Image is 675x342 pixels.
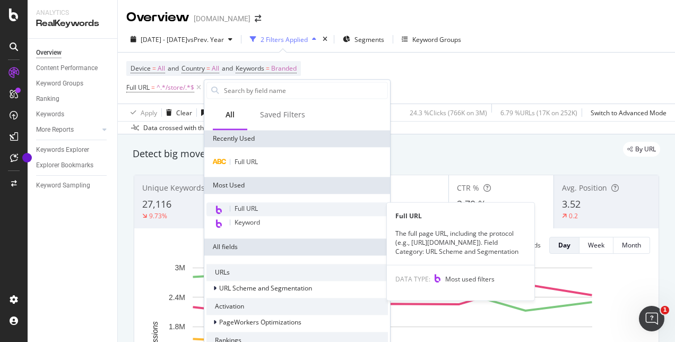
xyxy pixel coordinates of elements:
[579,237,613,254] button: Week
[141,35,187,44] span: [DATE] - [DATE]
[126,104,157,121] button: Apply
[158,61,165,76] span: All
[219,318,301,327] span: PageWorkers Optimizations
[175,263,185,272] text: 3M
[203,81,246,94] button: Add Filter
[141,108,157,117] div: Apply
[187,35,224,44] span: vs Prev. Year
[261,35,308,44] div: 2 Filters Applied
[412,35,461,44] div: Keyword Groups
[206,298,388,315] div: Activation
[36,180,90,191] div: Keyword Sampling
[445,274,495,283] span: Most used filters
[588,241,604,250] div: Week
[397,31,465,48] button: Keyword Groups
[126,31,237,48] button: [DATE] - [DATE]vsPrev. Year
[635,146,656,152] span: By URL
[591,108,667,117] div: Switch to Advanced Mode
[142,198,171,210] span: 27,116
[222,64,233,73] span: and
[149,211,167,220] div: 9.73%
[36,144,89,156] div: Keywords Explorer
[569,211,578,220] div: 0.2
[562,183,607,193] span: Avg. Position
[212,61,219,76] span: All
[169,293,185,302] text: 2.4M
[500,108,577,117] div: 6.79 % URLs ( 17K on 252K )
[36,109,110,120] a: Keywords
[271,61,297,76] span: Branded
[457,183,479,193] span: CTR %
[387,229,534,256] div: The full page URL, including the protocol (e.g., [URL][DOMAIN_NAME]). Field Category: URL Scheme ...
[36,160,110,171] a: Explorer Bookmarks
[142,183,205,193] span: Unique Keywords
[36,93,110,105] a: Ranking
[176,108,192,117] div: Clear
[36,78,83,89] div: Keyword Groups
[181,64,205,73] span: Country
[36,18,109,30] div: RealKeywords
[143,123,229,133] div: Data crossed with the Crawls
[194,13,250,24] div: [DOMAIN_NAME]
[623,142,660,157] div: legacy label
[354,35,384,44] span: Segments
[126,83,150,92] span: Full URL
[162,104,192,121] button: Clear
[219,284,312,293] span: URL Scheme and Segmentation
[22,153,32,163] div: Tooltip anchor
[549,237,579,254] button: Day
[36,47,110,58] a: Overview
[395,274,430,283] span: DATA TYPE:
[151,83,155,92] span: =
[235,204,258,213] span: Full URL
[339,31,388,48] button: Segments
[197,104,224,121] button: Save
[36,63,110,74] a: Content Performance
[255,15,261,22] div: arrow-right-arrow-left
[126,8,189,27] div: Overview
[226,109,235,120] div: All
[246,31,321,48] button: 2 Filters Applied
[206,64,210,73] span: =
[36,78,110,89] a: Keyword Groups
[410,108,487,117] div: 24.3 % Clicks ( 766K on 3M )
[36,8,109,18] div: Analytics
[613,237,650,254] button: Month
[36,124,74,135] div: More Reports
[204,130,390,147] div: Recently Used
[266,64,270,73] span: =
[457,198,486,210] span: 3.79 %
[260,109,305,120] div: Saved Filters
[562,198,581,210] span: 3.52
[204,177,390,194] div: Most Used
[152,64,156,73] span: =
[36,180,110,191] a: Keyword Sampling
[36,144,110,156] a: Keywords Explorer
[235,157,258,166] span: Full URL
[36,93,59,105] div: Ranking
[586,104,667,121] button: Switch to Advanced Mode
[157,80,194,95] span: ^.*/store/.*$
[321,34,330,45] div: times
[36,160,93,171] div: Explorer Bookmarks
[387,211,534,220] div: Full URL
[661,306,669,314] span: 1
[639,306,664,331] iframe: Intercom live chat
[558,241,570,250] div: Day
[169,322,185,331] text: 1.8M
[204,238,390,255] div: All fields
[223,82,387,98] input: Search by field name
[131,64,151,73] span: Device
[36,124,99,135] a: More Reports
[36,47,62,58] div: Overview
[622,241,641,250] div: Month
[36,63,98,74] div: Content Performance
[236,64,264,73] span: Keywords
[36,109,64,120] div: Keywords
[206,264,388,281] div: URLs
[168,64,179,73] span: and
[235,218,260,227] span: Keyword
